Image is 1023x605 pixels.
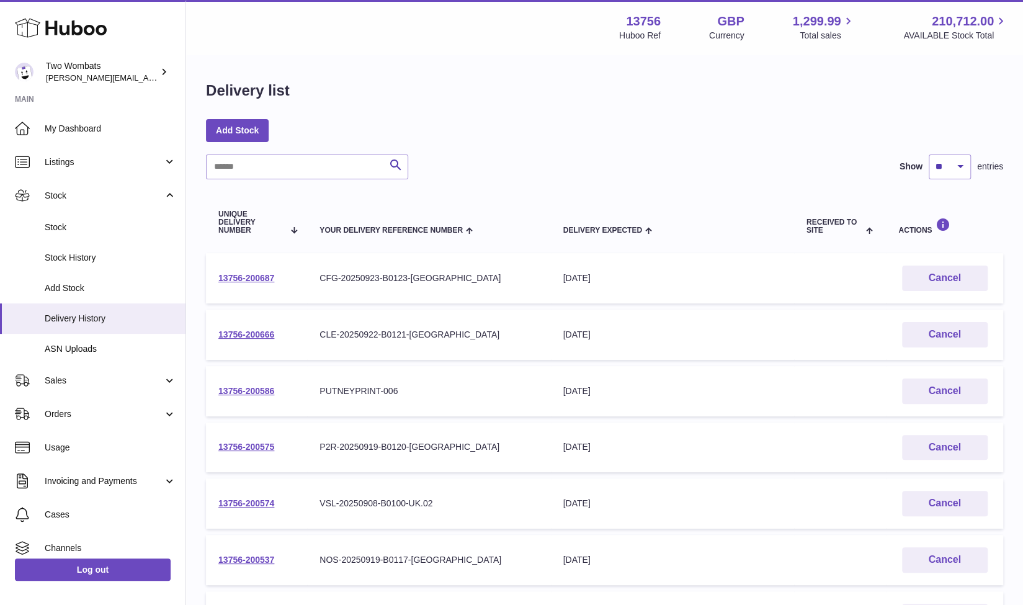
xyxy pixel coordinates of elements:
span: Sales [45,375,163,387]
a: 210,712.00 AVAILABLE Stock Total [903,13,1008,42]
span: Invoicing and Payments [45,475,163,487]
span: Delivery History [45,313,176,325]
span: Total sales [800,30,855,42]
span: Stock [45,190,163,202]
button: Cancel [902,379,988,404]
button: Cancel [902,266,988,291]
div: [DATE] [563,498,782,509]
span: entries [977,161,1003,173]
span: Stock [45,222,176,233]
span: Listings [45,156,163,168]
strong: GBP [717,13,744,30]
button: Cancel [902,491,988,516]
a: 1,299.99 Total sales [793,13,855,42]
label: Show [900,161,922,173]
span: ASN Uploads [45,343,176,355]
span: [PERSON_NAME][EMAIL_ADDRESS][DOMAIN_NAME] [46,73,249,83]
span: Received to Site [806,218,863,235]
span: 1,299.99 [793,13,841,30]
button: Cancel [902,547,988,573]
span: AVAILABLE Stock Total [903,30,1008,42]
a: 13756-200666 [218,329,274,339]
span: My Dashboard [45,123,176,135]
span: Delivery Expected [563,226,642,235]
div: [DATE] [563,385,782,397]
span: Your Delivery Reference Number [319,226,463,235]
span: Add Stock [45,282,176,294]
div: P2R-20250919-B0120-[GEOGRAPHIC_DATA] [319,441,538,453]
strong: 13756 [626,13,661,30]
div: PUTNEYPRINT-006 [319,385,538,397]
div: [DATE] [563,554,782,566]
span: Orders [45,408,163,420]
div: CFG-20250923-B0123-[GEOGRAPHIC_DATA] [319,272,538,284]
span: Channels [45,542,176,554]
div: NOS-20250919-B0117-[GEOGRAPHIC_DATA] [319,554,538,566]
div: [DATE] [563,329,782,341]
div: [DATE] [563,272,782,284]
div: CLE-20250922-B0121-[GEOGRAPHIC_DATA] [319,329,538,341]
button: Cancel [902,322,988,347]
div: Two Wombats [46,60,158,84]
span: Usage [45,442,176,454]
a: 13756-200586 [218,386,274,396]
a: Log out [15,558,171,581]
span: Stock History [45,252,176,264]
h1: Delivery list [206,81,290,101]
div: Actions [898,218,991,235]
span: Unique Delivery Number [218,210,284,235]
a: 13756-200687 [218,273,274,283]
a: 13756-200537 [218,555,274,565]
span: 210,712.00 [932,13,994,30]
a: Add Stock [206,119,269,141]
div: VSL-20250908-B0100-UK.02 [319,498,538,509]
span: Cases [45,509,176,521]
a: 13756-200574 [218,498,274,508]
a: 13756-200575 [218,442,274,452]
div: Currency [709,30,744,42]
div: Huboo Ref [619,30,661,42]
div: [DATE] [563,441,782,453]
img: alan@twowombats.com [15,63,34,81]
button: Cancel [902,435,988,460]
